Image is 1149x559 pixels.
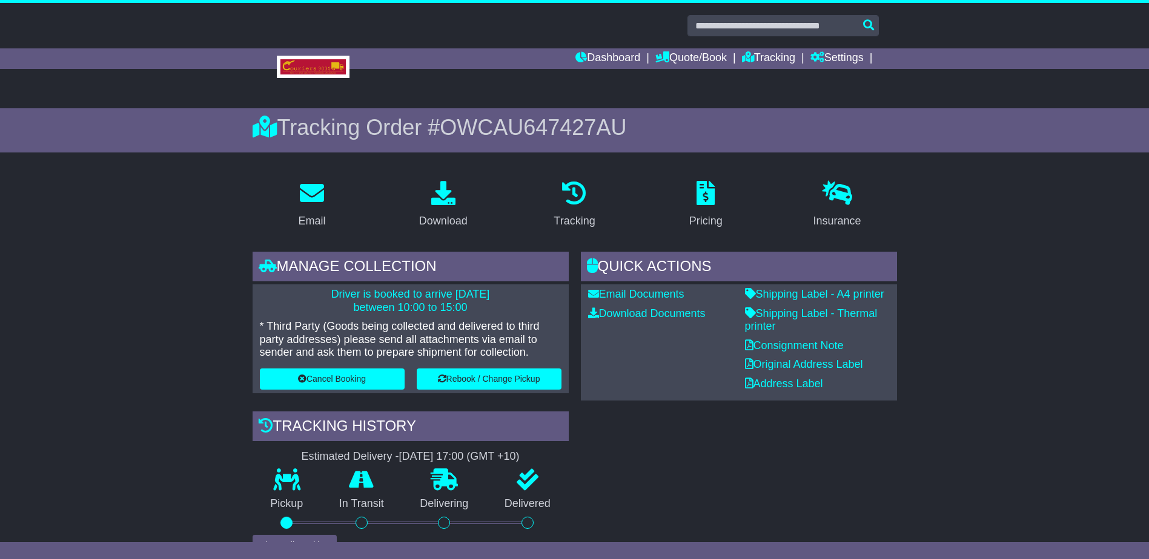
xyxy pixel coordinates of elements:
[689,213,723,229] div: Pricing
[253,114,897,140] div: Tracking Order #
[681,177,730,234] a: Pricing
[260,368,405,390] button: Cancel Booking
[745,358,863,370] a: Original Address Label
[321,497,402,511] p: In Transit
[260,288,561,314] p: Driver is booked to arrive [DATE] between 10:00 to 15:00
[260,320,561,359] p: * Third Party (Goods being collected and delivered to third party addresses) please send all atta...
[742,48,795,69] a: Tracking
[402,497,487,511] p: Delivering
[575,48,640,69] a: Dashboard
[546,177,603,234] a: Tracking
[554,213,595,229] div: Tracking
[399,450,520,463] div: [DATE] 17:00 (GMT +10)
[588,307,706,319] a: Download Documents
[745,378,823,390] a: Address Label
[298,213,325,229] div: Email
[581,252,897,284] div: Quick Actions
[810,48,864,69] a: Settings
[813,213,861,229] div: Insurance
[655,48,727,69] a: Quote/Book
[253,535,337,556] button: View Full Tracking
[745,339,844,351] a: Consignment Note
[253,411,569,444] div: Tracking history
[486,497,569,511] p: Delivered
[290,177,333,234] a: Email
[253,497,322,511] p: Pickup
[253,450,569,463] div: Estimated Delivery -
[588,288,684,300] a: Email Documents
[411,177,475,234] a: Download
[253,252,569,284] div: Manage collection
[419,213,468,229] div: Download
[417,368,561,390] button: Rebook / Change Pickup
[806,177,869,234] a: Insurance
[745,307,878,333] a: Shipping Label - Thermal printer
[440,115,626,140] span: OWCAU647427AU
[745,288,884,300] a: Shipping Label - A4 printer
